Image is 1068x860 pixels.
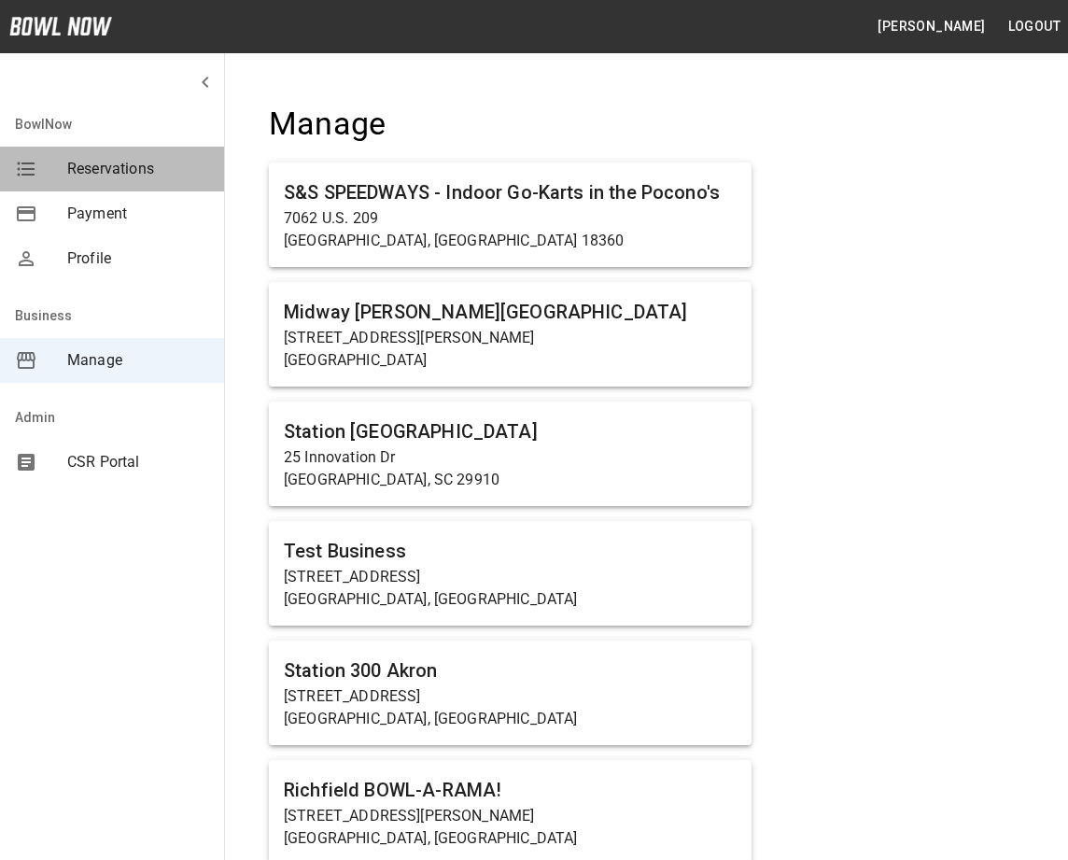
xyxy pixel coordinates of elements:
p: [GEOGRAPHIC_DATA], [GEOGRAPHIC_DATA] [284,708,737,730]
p: [GEOGRAPHIC_DATA], [GEOGRAPHIC_DATA] 18360 [284,230,737,252]
h6: Midway [PERSON_NAME][GEOGRAPHIC_DATA] [284,297,737,327]
span: Manage [67,349,209,372]
p: [GEOGRAPHIC_DATA] [284,349,737,372]
p: [STREET_ADDRESS] [284,685,737,708]
h6: S&S SPEEDWAYS - Indoor Go-Karts in the Pocono's [284,177,737,207]
p: 7062 U.S. 209 [284,207,737,230]
h4: Manage [269,105,752,144]
span: Reservations [67,158,209,180]
span: Profile [67,247,209,270]
p: [GEOGRAPHIC_DATA], [GEOGRAPHIC_DATA] [284,827,737,850]
img: logo [9,17,112,35]
p: [STREET_ADDRESS][PERSON_NAME] [284,327,737,349]
p: [STREET_ADDRESS][PERSON_NAME] [284,805,737,827]
p: [STREET_ADDRESS] [284,566,737,588]
h6: Richfield BOWL-A-RAMA! [284,775,737,805]
p: [GEOGRAPHIC_DATA], [GEOGRAPHIC_DATA] [284,588,737,611]
button: Logout [1001,9,1068,44]
p: [GEOGRAPHIC_DATA], SC 29910 [284,469,737,491]
span: Payment [67,203,209,225]
h6: Station [GEOGRAPHIC_DATA] [284,416,737,446]
h6: Test Business [284,536,737,566]
span: CSR Portal [67,451,209,473]
p: 25 Innovation Dr [284,446,737,469]
button: [PERSON_NAME] [870,9,992,44]
h6: Station 300 Akron [284,656,737,685]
